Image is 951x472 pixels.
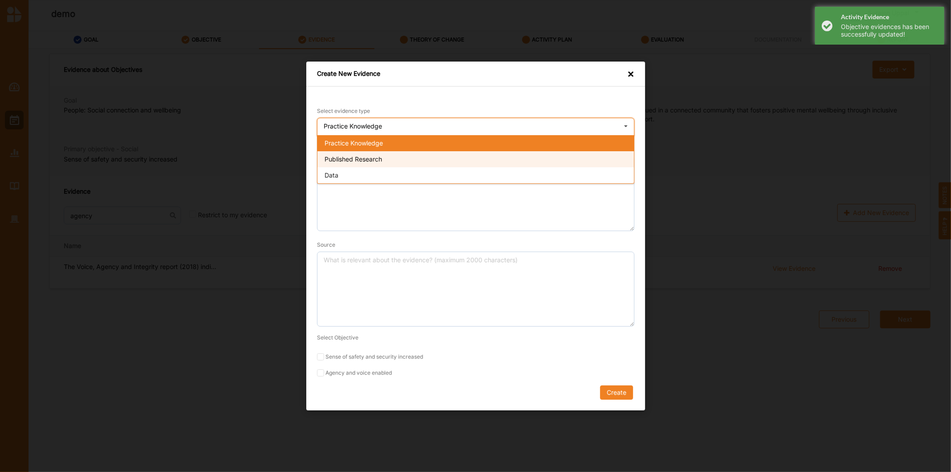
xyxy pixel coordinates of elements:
label: Select Objective [317,334,358,341]
span: Published Research [325,155,382,163]
label: Sense of safety and security increased [317,353,634,360]
input: Agency and voice enabled [317,369,324,377]
input: Sense of safety and security increased [317,353,324,360]
label: Agency and voice enabled [317,369,634,377]
span: Practice Knowledge [325,139,383,147]
span: Data [325,171,338,179]
h4: Activity Evidence [841,13,938,21]
label: Select evidence type [317,108,370,115]
div: Practice Knowledge [324,123,382,129]
div: Objective evidences has been successfully updated! [841,23,938,38]
button: Create [600,385,633,400]
div: Create New Evidence [317,70,380,80]
div: × [627,70,634,80]
span: Source [317,241,335,248]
